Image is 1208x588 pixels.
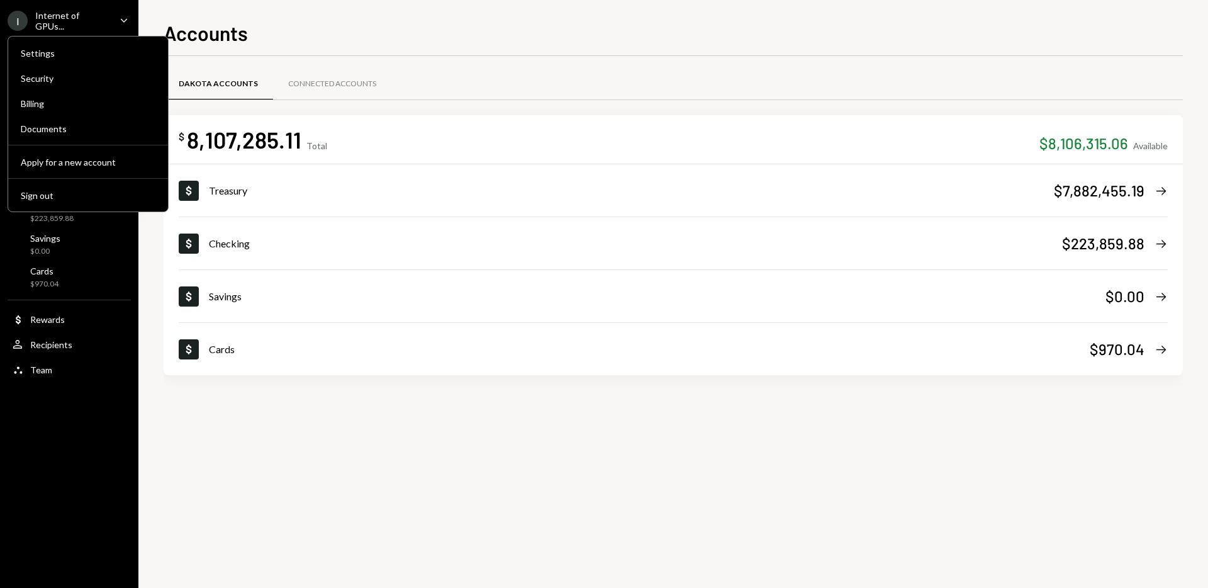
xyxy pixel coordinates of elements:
[8,11,28,31] div: I
[30,233,60,244] div: Savings
[179,164,1168,217] a: Treasury$7,882,455.19
[306,140,327,151] div: Total
[30,279,59,290] div: $970.04
[8,262,131,292] a: Cards$970.04
[30,246,60,257] div: $0.00
[209,183,1054,198] div: Treasury
[209,289,1105,304] div: Savings
[30,339,72,350] div: Recipients
[21,157,155,167] div: Apply for a new account
[1105,286,1144,307] div: $0.00
[209,342,1090,357] div: Cards
[179,323,1168,375] a: Cards$970.04
[8,333,131,356] a: Recipients
[1054,180,1144,201] div: $7,882,455.19
[288,79,376,89] div: Connected Accounts
[21,98,155,109] div: Billing
[1133,140,1168,151] div: Available
[1039,133,1128,154] div: $8,106,315.06
[179,270,1168,322] a: Savings$0.00
[187,125,301,154] div: 8,107,285.11
[30,266,59,276] div: Cards
[164,69,273,101] a: Dakota Accounts
[8,229,131,259] a: Savings$0.00
[1090,339,1144,359] div: $970.04
[13,92,163,115] a: Billing
[13,151,163,174] button: Apply for a new account
[13,42,163,64] a: Settings
[30,314,65,325] div: Rewards
[30,365,52,375] div: Team
[21,190,155,201] div: Sign out
[8,358,131,381] a: Team
[273,69,391,101] a: Connected Accounts
[209,236,1062,251] div: Checking
[21,73,155,84] div: Security
[179,79,258,89] div: Dakota Accounts
[13,67,163,89] a: Security
[13,184,163,207] button: Sign out
[21,123,155,134] div: Documents
[30,213,74,224] div: $223,859.88
[1062,233,1144,254] div: $223,859.88
[13,117,163,140] a: Documents
[35,10,109,31] div: Internet of GPUs...
[179,217,1168,269] a: Checking$223,859.88
[8,308,131,331] a: Rewards
[179,130,184,143] div: $
[164,20,248,45] h1: Accounts
[21,48,155,59] div: Settings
